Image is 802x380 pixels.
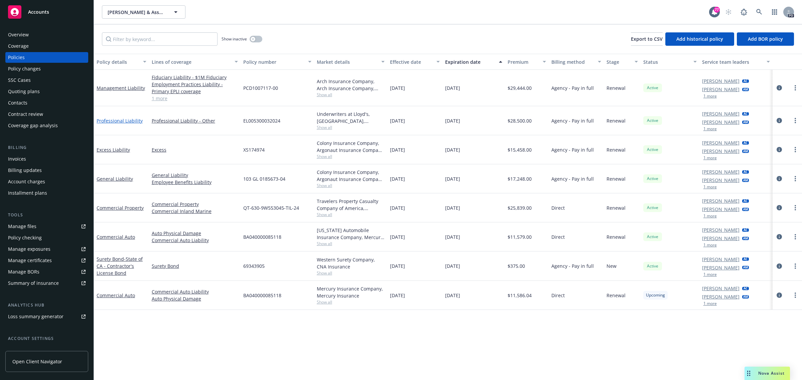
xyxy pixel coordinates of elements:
[317,140,385,154] div: Colony Insurance Company, Argonaut Insurance Company (Argo), Amwins
[5,176,88,187] a: Account charges
[97,292,135,299] a: Commercial Auto
[442,54,505,70] button: Expiration date
[702,58,763,65] div: Service team leaders
[646,147,659,153] span: Active
[317,169,385,183] div: Colony Insurance Company, Argonaut Insurance Company (Argo), Amwins
[551,292,565,299] span: Direct
[551,262,594,269] span: Agency - Pay in full
[152,230,238,237] a: Auto Physical Damage
[5,345,88,355] a: Service team
[791,233,799,241] a: more
[676,36,723,42] span: Add historical policy
[8,120,58,131] div: Coverage gap analysis
[8,165,42,176] div: Billing updates
[703,185,717,189] button: 1 more
[152,146,238,153] a: Excess
[5,29,88,40] a: Overview
[152,81,238,95] a: Employment Practices Liability - Primary EPLI coverage
[8,188,47,198] div: Installment plans
[152,288,238,295] a: Commercial Auto Liability
[445,204,460,211] span: [DATE]
[508,146,532,153] span: $15,458.00
[317,212,385,217] span: Show all
[5,335,88,342] div: Account settings
[5,255,88,266] a: Manage certificates
[317,183,385,188] span: Show all
[768,5,781,19] a: Switch app
[551,84,594,91] span: Agency - Pay in full
[702,285,740,292] a: [PERSON_NAME]
[775,262,783,270] a: circleInformation
[646,263,659,269] span: Active
[702,256,740,263] a: [PERSON_NAME]
[703,272,717,276] button: 1 more
[791,291,799,299] a: more
[8,109,43,120] div: Contract review
[775,291,783,299] a: circleInformation
[775,117,783,125] a: circleInformation
[5,75,88,85] a: SSC Cases
[646,176,659,182] span: Active
[791,175,799,183] a: more
[702,77,740,84] a: [PERSON_NAME]
[390,117,405,124] span: [DATE]
[702,293,740,300] a: [PERSON_NAME]
[97,58,139,65] div: Policy details
[445,84,460,91] span: [DATE]
[607,262,617,269] span: New
[390,146,405,153] span: [DATE]
[5,188,88,198] a: Installment plans
[775,146,783,154] a: circleInformation
[97,205,144,211] a: Commercial Property
[152,295,238,302] a: Auto Physical Damage
[551,117,594,124] span: Agency - Pay in full
[8,232,42,243] div: Policy checking
[8,41,29,51] div: Coverage
[551,58,594,65] div: Billing method
[243,292,281,299] span: BA040000085118
[152,237,238,244] a: Commercial Auto Liability
[243,84,278,91] span: PCD1007117-00
[445,146,460,153] span: [DATE]
[152,172,238,179] a: General Liability
[646,118,659,124] span: Active
[97,256,143,276] a: Surety Bond
[702,110,740,117] a: [PERSON_NAME]
[97,147,130,153] a: Excess Liability
[5,232,88,243] a: Policy checking
[702,226,740,233] a: [PERSON_NAME]
[5,311,88,322] a: Loss summary generator
[5,165,88,176] a: Billing updates
[243,146,265,153] span: XS174974
[703,214,717,218] button: 1 more
[152,179,238,186] a: Employee Benefits Liability
[643,58,689,65] div: Status
[505,54,549,70] button: Premium
[317,241,385,246] span: Show all
[703,94,717,98] button: 1 more
[631,36,663,42] span: Export to CSV
[703,302,717,306] button: 1 more
[317,256,385,270] div: Western Surety Company, CNA Insurance
[5,86,88,97] a: Quoting plans
[390,233,405,240] span: [DATE]
[737,32,794,46] button: Add BOR policy
[5,144,88,151] div: Billing
[607,117,626,124] span: Renewal
[97,176,133,182] a: General Liability
[152,201,238,208] a: Commercial Property
[152,95,238,102] a: 1 more
[317,111,385,125] div: Underwriters at Lloyd's, [GEOGRAPHIC_DATA], [PERSON_NAME] of London, CRC Group
[8,345,37,355] div: Service team
[702,264,740,271] a: [PERSON_NAME]
[508,204,532,211] span: $25,839.00
[314,54,388,70] button: Market details
[549,54,604,70] button: Billing method
[702,86,740,93] a: [PERSON_NAME]
[745,367,790,380] button: Nova Assist
[5,212,88,218] div: Tools
[551,204,565,211] span: Direct
[607,58,631,65] div: Stage
[745,367,753,380] div: Drag to move
[97,256,143,276] span: - State of CA - Contractor's License Bond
